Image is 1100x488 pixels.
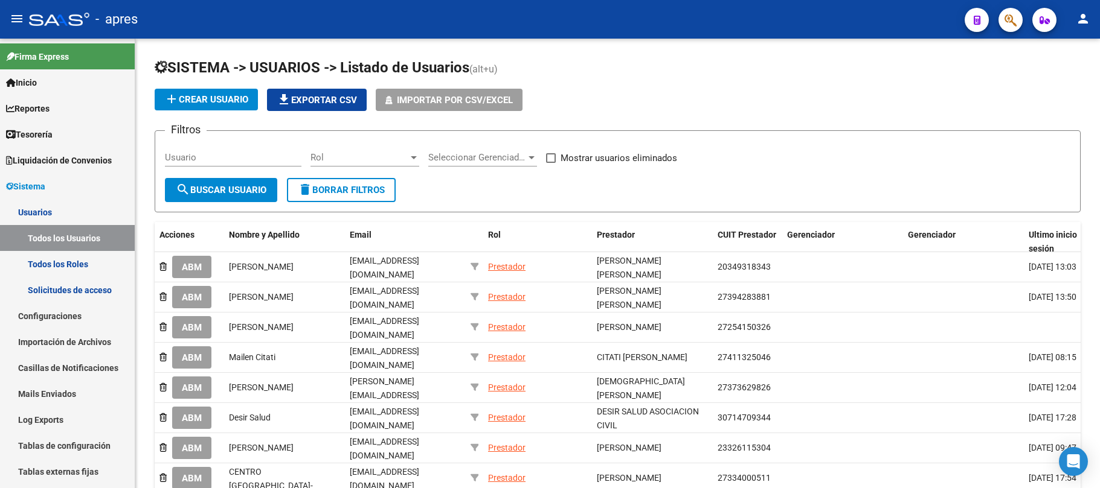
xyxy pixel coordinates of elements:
[172,286,211,308] button: ABM
[182,292,202,303] span: ABM
[787,230,835,239] span: Gerenciador
[350,286,419,309] span: [EMAIL_ADDRESS][DOMAIN_NAME]
[350,407,419,430] span: [EMAIL_ADDRESS][DOMAIN_NAME]
[298,182,312,197] mat-icon: delete
[718,413,771,422] span: 30714709344
[488,471,526,485] div: Prestador
[229,292,294,302] span: [PERSON_NAME]
[597,256,661,279] span: [PERSON_NAME] [PERSON_NAME]
[6,50,69,63] span: Firma Express
[172,407,211,429] button: ABM
[483,222,592,262] datatable-header-cell: Rol
[488,260,526,274] div: Prestador
[165,121,207,138] h3: Filtros
[172,437,211,459] button: ABM
[350,230,371,239] span: Email
[176,185,266,195] span: Buscar Usuario
[229,382,294,392] span: [PERSON_NAME]
[298,185,385,195] span: Borrar Filtros
[903,222,1024,262] datatable-header-cell: Gerenciador
[267,89,367,111] button: Exportar CSV
[1029,292,1076,302] span: [DATE] 13:50
[172,376,211,399] button: ABM
[165,178,277,202] button: Buscar Usuario
[229,230,300,239] span: Nombre y Apellido
[10,11,24,26] mat-icon: menu
[182,382,202,393] span: ABM
[155,222,224,262] datatable-header-cell: Acciones
[182,262,202,273] span: ABM
[488,350,526,364] div: Prestador
[155,89,258,110] button: Crear Usuario
[1029,352,1076,362] span: [DATE] 08:15
[561,151,677,165] span: Mostrar usuarios eliminados
[6,102,50,115] span: Reportes
[350,437,419,460] span: [EMAIL_ADDRESS][DOMAIN_NAME]
[176,182,190,197] mat-icon: search
[597,376,685,400] span: [DEMOGRAPHIC_DATA][PERSON_NAME]
[1029,382,1076,392] span: [DATE] 12:04
[1029,262,1076,271] span: [DATE] 13:03
[224,222,345,262] datatable-header-cell: Nombre y Apellido
[95,6,138,33] span: - apres
[182,352,202,363] span: ABM
[597,352,687,362] span: CITATI [PERSON_NAME]
[469,63,498,75] span: (alt+u)
[164,92,179,106] mat-icon: add
[1029,443,1076,452] span: [DATE] 09:47
[597,322,661,332] span: [PERSON_NAME]
[159,230,195,239] span: Acciones
[182,322,202,333] span: ABM
[597,407,699,430] span: DESIR SALUD ASOCIACION CIVIL
[172,256,211,278] button: ABM
[592,222,713,262] datatable-header-cell: Prestador
[6,128,53,141] span: Tesorería
[345,222,466,262] datatable-header-cell: Email
[1029,230,1077,253] span: Ultimo inicio sesión
[718,322,771,332] span: 27254150326
[310,152,408,163] span: Rol
[488,230,501,239] span: Rol
[597,443,661,452] span: [PERSON_NAME]
[782,222,903,262] datatable-header-cell: Gerenciador
[277,92,291,107] mat-icon: file_download
[164,94,248,105] span: Crear Usuario
[488,290,526,304] div: Prestador
[488,411,526,425] div: Prestador
[182,473,202,484] span: ABM
[350,316,419,340] span: [EMAIL_ADDRESS][DOMAIN_NAME]
[6,180,45,193] span: Sistema
[277,95,357,106] span: Exportar CSV
[488,381,526,395] div: Prestador
[182,443,202,454] span: ABM
[155,59,469,76] span: SISTEMA -> USUARIOS -> Listado de Usuarios
[597,473,661,483] span: [PERSON_NAME]
[718,262,771,271] span: 20349318343
[718,352,771,362] span: 27411325046
[376,89,523,111] button: Importar por CSV/Excel
[718,230,776,239] span: CUIT Prestador
[6,76,37,89] span: Inicio
[908,230,956,239] span: Gerenciador
[350,256,419,279] span: [EMAIL_ADDRESS][DOMAIN_NAME]
[229,443,294,452] span: [PERSON_NAME]
[350,376,419,427] span: [PERSON_NAME][EMAIL_ADDRESS][PERSON_NAME][DOMAIN_NAME]
[287,178,396,202] button: Borrar Filtros
[1059,447,1088,476] div: Open Intercom Messenger
[229,322,294,332] span: [PERSON_NAME]
[718,473,771,483] span: 27334000511
[488,320,526,334] div: Prestador
[1029,473,1076,483] span: [DATE] 17:54
[597,230,635,239] span: Prestador
[350,346,419,370] span: [EMAIL_ADDRESS][DOMAIN_NAME]
[6,154,112,167] span: Liquidación de Convenios
[172,346,211,369] button: ABM
[713,222,782,262] datatable-header-cell: CUIT Prestador
[718,443,771,452] span: 23326115304
[718,292,771,302] span: 27394283881
[718,382,771,392] span: 27373629826
[229,262,294,271] span: [PERSON_NAME]
[1076,11,1090,26] mat-icon: person
[172,316,211,338] button: ABM
[428,152,526,163] span: Seleccionar Gerenciador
